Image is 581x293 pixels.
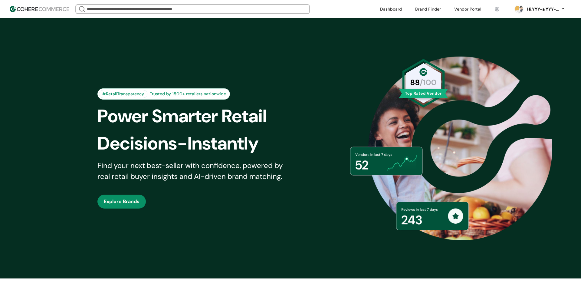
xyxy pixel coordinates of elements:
[97,195,146,209] button: Explore Brands
[97,103,301,130] div: Power Smarter Retail
[147,91,228,97] div: Trusted by 1500+ retailers nationwide
[97,160,290,182] div: Find your next best-seller with confidence, powered by real retail buyer insights and AI-driven b...
[526,6,559,12] div: Hi, YYY-a YYY-aa
[99,90,147,98] div: #RetailTransparency
[97,130,301,157] div: Decisions-Instantly
[526,6,565,12] button: Hi,YYY-a YYY-aa
[10,6,69,12] img: Cohere Logo
[514,5,524,14] svg: 0 percent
